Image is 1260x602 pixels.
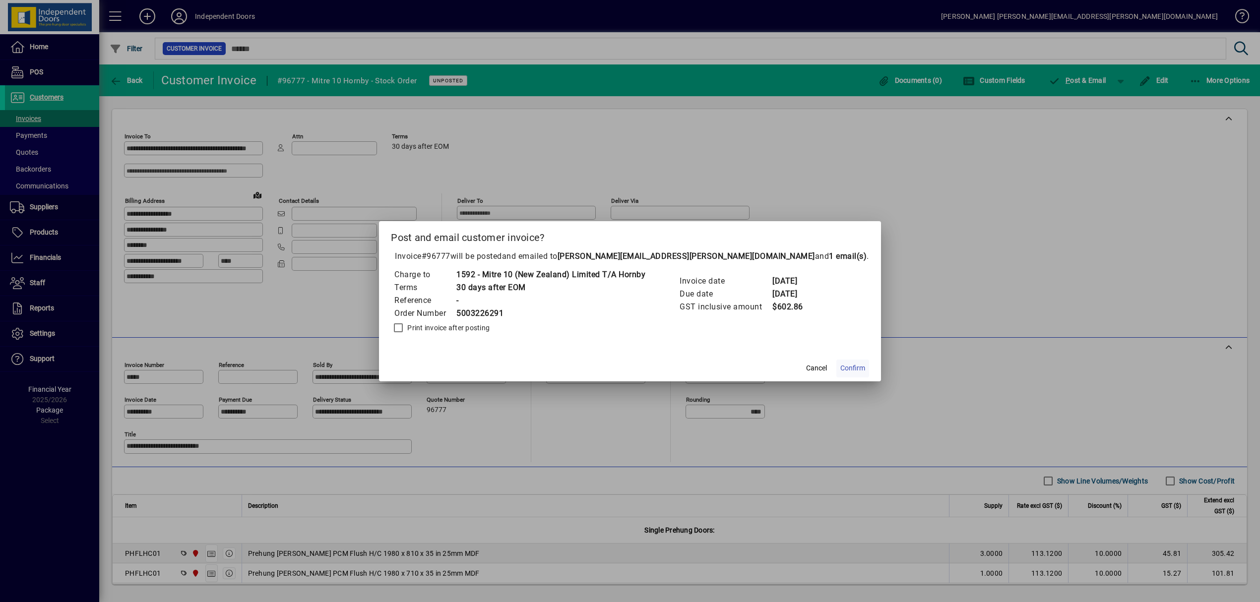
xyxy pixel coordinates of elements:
label: Print invoice after posting [405,323,490,333]
b: [PERSON_NAME][EMAIL_ADDRESS][PERSON_NAME][DOMAIN_NAME] [558,251,815,261]
button: Cancel [801,360,832,377]
td: Order Number [394,307,456,320]
p: Invoice will be posted . [391,250,869,262]
td: Reference [394,294,456,307]
td: $602.86 [772,301,812,313]
h2: Post and email customer invoice? [379,221,881,250]
td: [DATE] [772,288,812,301]
span: and [815,251,867,261]
td: - [456,294,645,307]
td: 30 days after EOM [456,281,645,294]
b: 1 email(s) [829,251,867,261]
td: GST inclusive amount [679,301,772,313]
td: Terms [394,281,456,294]
td: [DATE] [772,275,812,288]
td: 1592 - Mitre 10 (New Zealand) Limited T/A Hornby [456,268,645,281]
button: Confirm [836,360,869,377]
td: Due date [679,288,772,301]
td: Charge to [394,268,456,281]
span: #96777 [422,251,450,261]
td: Invoice date [679,275,772,288]
td: 5003226291 [456,307,645,320]
span: Cancel [806,363,827,373]
span: and emailed to [502,251,867,261]
span: Confirm [840,363,865,373]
